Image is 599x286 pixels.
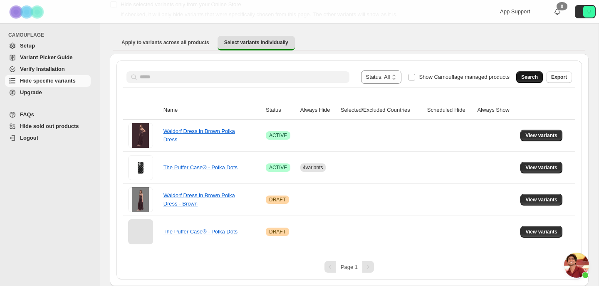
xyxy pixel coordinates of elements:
span: App Support [500,8,530,15]
a: Waldorf Dress in Brown Polka Dress [163,128,235,143]
span: Setup [20,43,35,49]
th: Always Show [475,101,518,120]
button: Export [546,71,572,83]
span: Upgrade [20,89,42,95]
th: Name [161,101,263,120]
a: Hide sold out products [5,120,91,132]
th: Selected/Excluded Countries [338,101,425,120]
span: Avatar with initials U [583,6,595,18]
span: View variants [525,196,557,203]
span: Apply to variants across all products [121,39,209,46]
span: ACTIVE [269,164,287,171]
th: Status [263,101,298,120]
a: Hide specific variants [5,75,91,87]
text: U [587,9,591,14]
a: Variant Picker Guide [5,52,91,63]
span: CAMOUFLAGE [8,32,94,38]
span: FAQs [20,111,34,118]
span: Verify Installation [20,66,65,72]
a: Upgrade [5,87,91,98]
div: 0 [557,2,567,10]
a: Open chat [564,253,589,278]
th: Scheduled Hide [425,101,475,120]
a: Logout [5,132,91,144]
span: View variants [525,228,557,235]
a: 0 [553,8,562,16]
span: Hide sold out products [20,123,79,129]
a: Setup [5,40,91,52]
span: Select variants individually [224,39,288,46]
th: Always Hide [298,101,338,120]
span: View variants [525,132,557,139]
a: Verify Installation [5,63,91,75]
span: Show Camouflage managed products [419,74,510,80]
span: DRAFT [269,228,286,235]
span: View variants [525,164,557,171]
span: 4 variants [303,165,323,171]
span: DRAFT [269,196,286,203]
nav: Pagination [123,261,575,273]
span: ACTIVE [269,132,287,139]
button: View variants [520,194,562,206]
button: Select variants individually [218,36,295,50]
span: Variant Picker Guide [20,54,72,60]
button: Apply to variants across all products [115,36,216,49]
span: Page 1 [341,264,358,270]
span: Search [521,74,538,80]
a: The Puffer Case® - Polka Dots [163,164,238,171]
a: Waldorf Dress in Brown Polka Dress - Brown [163,192,235,207]
span: Hide specific variants [20,78,76,84]
a: The Puffer Case® - Polka Dots [163,228,238,235]
button: Avatar with initials U [575,5,596,18]
span: Export [551,74,567,80]
span: Logout [20,135,38,141]
button: Search [516,71,543,83]
button: View variants [520,162,562,173]
button: View variants [520,226,562,238]
img: Camouflage [7,0,48,23]
a: FAQs [5,109,91,120]
button: View variants [520,130,562,141]
div: Select variants individually [110,54,589,286]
